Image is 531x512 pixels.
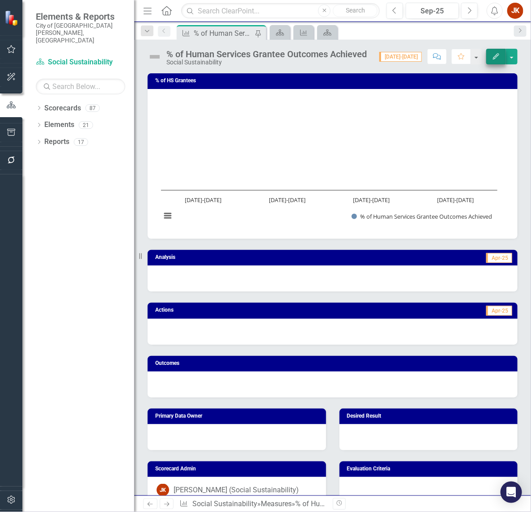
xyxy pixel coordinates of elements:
[157,484,169,496] div: JK
[36,79,125,94] input: Search Below...
[157,96,502,230] svg: Interactive chart
[155,78,513,84] h3: % of HS Grantees
[347,413,514,419] h3: Desired Result
[36,22,125,44] small: City of [GEOGRAPHIC_DATA][PERSON_NAME], [GEOGRAPHIC_DATA]
[74,138,88,146] div: 17
[269,196,306,204] text: [DATE]-[DATE]
[179,499,326,509] div: » »
[4,10,20,25] img: ClearPoint Strategy
[406,3,459,19] button: Sep-25
[353,196,390,204] text: [DATE]-[DATE]
[36,11,125,22] span: Elements & Reports
[155,360,513,366] h3: Outcomes
[295,499,453,508] div: % of Human Services Grantee Outcomes Achieved
[437,196,474,204] text: [DATE]-[DATE]
[44,120,74,130] a: Elements
[148,50,162,64] img: Not Defined
[44,103,81,114] a: Scorecards
[181,3,380,19] input: Search ClearPoint...
[192,499,257,508] a: Social Sustainability
[185,196,221,204] text: [DATE]-[DATE]
[333,4,378,17] button: Search
[44,137,69,147] a: Reports
[194,28,253,39] div: % of Human Services Grantee Outcomes Achieved
[155,466,322,472] h3: Scorecard Admin
[261,499,292,508] a: Measures
[507,3,523,19] button: JK
[155,254,309,260] h3: Analysis
[352,212,494,220] button: Show % of Human Services Grantee Outcomes Achieved
[166,59,367,66] div: Social Sustainability
[501,482,522,503] div: Open Intercom Messenger
[79,121,93,129] div: 21
[346,7,365,14] span: Search
[161,209,174,222] button: View chart menu, Chart
[155,307,301,313] h3: Actions
[155,413,322,419] h3: Primary Data Owner
[347,466,514,472] h3: Evaluation Criteria
[486,306,512,316] span: Apr-25
[379,52,422,62] span: [DATE]-[DATE]
[174,485,299,495] div: [PERSON_NAME] (Social Sustainability)
[166,49,367,59] div: % of Human Services Grantee Outcomes Achieved
[157,96,509,230] div: Chart. Highcharts interactive chart.
[36,57,125,68] a: Social Sustainability
[85,104,100,112] div: 87
[409,6,456,17] div: Sep-25
[486,253,512,263] span: Apr-25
